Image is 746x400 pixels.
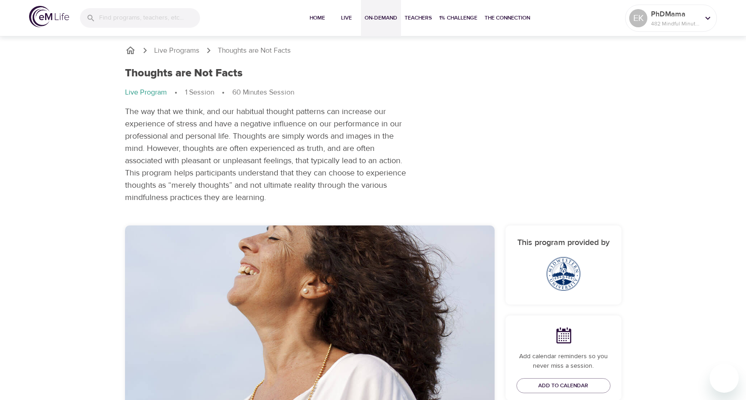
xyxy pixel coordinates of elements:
div: EK [629,9,647,27]
span: Add to Calendar [538,381,588,390]
span: Home [306,13,328,23]
p: Add calendar reminders so you never miss a session. [516,352,611,371]
iframe: Button to launch messaging window [710,364,739,393]
p: The way that we think, and our habitual thought patterns can increase our experience of stress an... [125,105,410,204]
h1: Thoughts are Not Facts [125,67,243,80]
input: Find programs, teachers, etc... [99,8,200,28]
p: 60 Minutes Session [232,87,294,98]
nav: breadcrumb [125,87,410,98]
p: Thoughts are Not Facts [218,45,291,56]
span: 1% Challenge [439,13,477,23]
p: 482 Mindful Minutes [651,20,699,28]
img: Midwestern_University_seal.svg.png [546,257,581,291]
span: Live [335,13,357,23]
span: The Connection [485,13,530,23]
p: 1 Session [185,87,214,98]
span: Teachers [405,13,432,23]
p: Live Program [125,87,167,98]
nav: breadcrumb [125,45,621,56]
p: PhDMama [651,9,699,20]
a: Live Programs [154,45,200,56]
h6: This program provided by [516,236,611,250]
span: On-Demand [365,13,397,23]
img: logo [29,6,69,27]
button: Add to Calendar [516,378,611,393]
